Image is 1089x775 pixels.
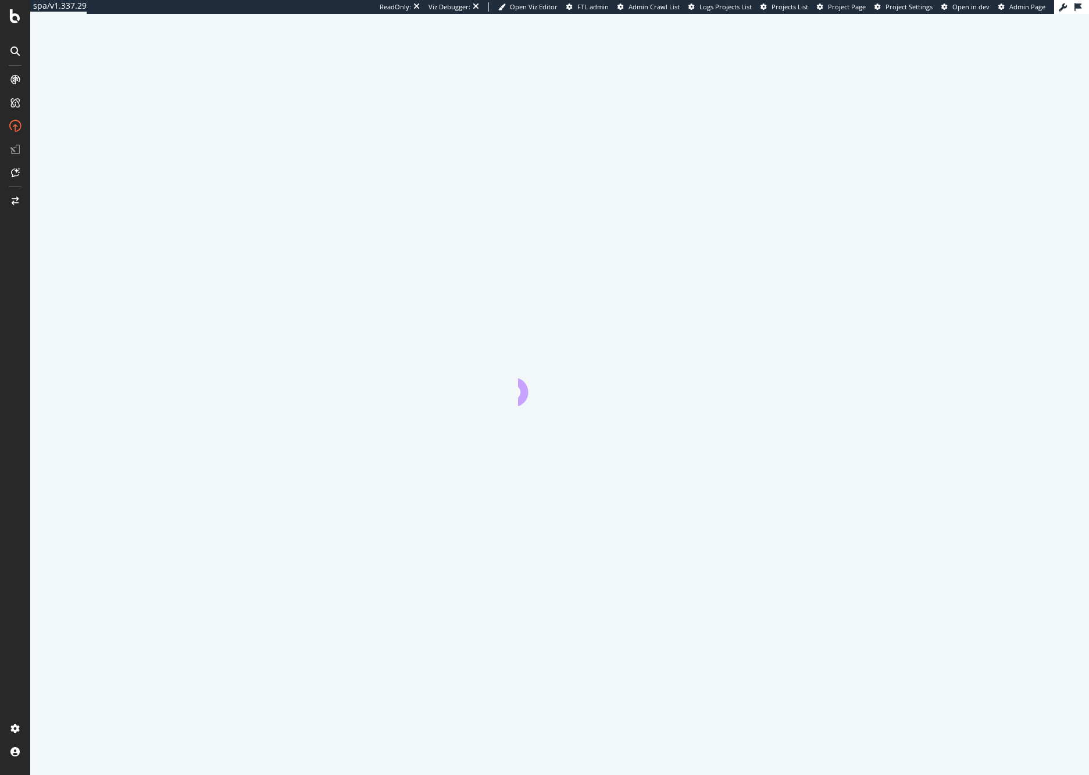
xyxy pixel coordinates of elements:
[699,2,752,11] span: Logs Projects List
[629,2,680,11] span: Admin Crawl List
[688,2,752,12] a: Logs Projects List
[828,2,866,11] span: Project Page
[1009,2,1045,11] span: Admin Page
[772,2,808,11] span: Projects List
[577,2,609,11] span: FTL admin
[941,2,990,12] a: Open in dev
[518,364,602,406] div: animation
[760,2,808,12] a: Projects List
[874,2,933,12] a: Project Settings
[998,2,1045,12] a: Admin Page
[429,2,470,12] div: Viz Debugger:
[817,2,866,12] a: Project Page
[886,2,933,11] span: Project Settings
[380,2,411,12] div: ReadOnly:
[498,2,558,12] a: Open Viz Editor
[617,2,680,12] a: Admin Crawl List
[510,2,558,11] span: Open Viz Editor
[566,2,609,12] a: FTL admin
[952,2,990,11] span: Open in dev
